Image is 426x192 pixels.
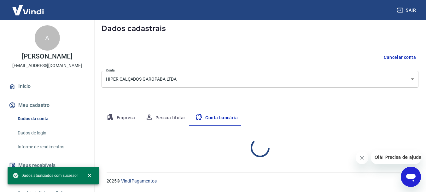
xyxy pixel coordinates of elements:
[396,4,418,16] button: Sair
[107,178,411,184] p: 2025 ©
[13,172,78,179] span: Dados atualizados com sucesso!
[12,62,82,69] p: [EMAIL_ADDRESS][DOMAIN_NAME]
[15,140,87,153] a: Informe de rendimentos
[356,152,368,164] iframe: Fechar mensagem
[8,0,49,20] img: Vindi
[371,150,421,164] iframe: Mensagem da empresa
[35,25,60,51] div: A
[401,167,421,187] iframe: Botão para abrir a janela de mensagens
[102,71,418,88] div: HIPER CALÇADOS GAROPABA LTDA
[381,52,418,63] button: Cancelar conta
[102,110,140,126] button: Empresa
[102,23,418,34] h5: Dados cadastrais
[83,169,96,183] button: close
[22,53,72,60] p: [PERSON_NAME]
[106,68,115,73] label: Conta
[8,98,87,112] button: Meu cadastro
[121,178,157,183] a: Vindi Pagamentos
[8,79,87,93] a: Início
[4,4,53,9] span: Olá! Precisa de ajuda?
[15,112,87,125] a: Dados da conta
[8,158,87,172] button: Meus recebíveis
[190,110,243,126] button: Conta bancária
[140,110,190,126] button: Pessoa titular
[15,127,87,139] a: Dados de login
